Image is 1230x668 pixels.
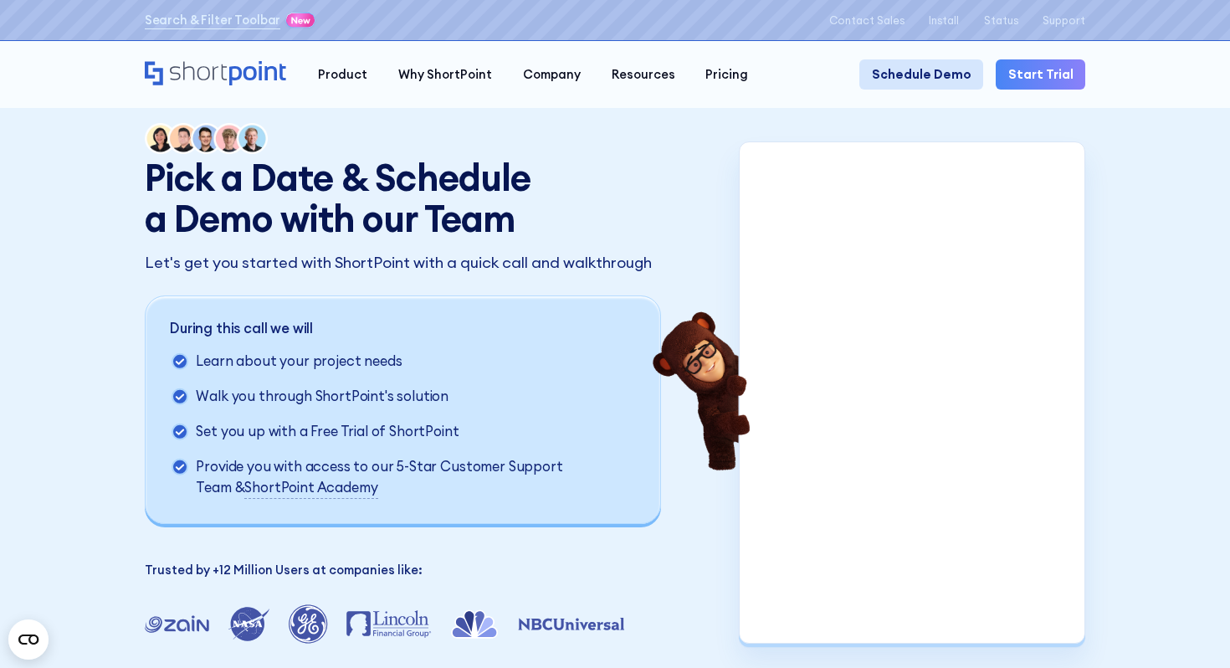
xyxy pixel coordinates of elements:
[145,11,281,29] a: Search & Filter Toolbar
[690,59,764,90] a: Pricing
[145,561,665,579] p: Trusted by +12 Million Users at companies like:
[383,59,508,90] a: Why ShortPoint
[929,14,959,27] a: Install
[1146,588,1230,668] iframe: Chat Widget
[398,65,492,84] div: Why ShortPoint
[145,61,288,88] a: Home
[244,477,377,499] a: ShortPoint Academy
[705,65,748,84] div: Pricing
[829,14,905,27] a: Contact Sales
[523,65,581,84] div: Company
[318,65,367,84] div: Product
[612,65,675,84] div: Resources
[984,14,1018,27] a: Status
[170,318,587,339] p: During this call we will
[1043,14,1085,27] a: Support
[507,59,596,90] a: Company
[596,59,690,90] a: Resources
[996,59,1085,90] a: Start Trial
[859,59,983,90] a: Schedule Demo
[196,456,586,499] p: Provide you with access to our 5-Star Customer Support Team &
[145,251,665,275] p: Let's get you started with ShortPoint with a quick call and walkthrough
[196,386,448,409] p: Walk you through ShortPoint's solution
[196,351,402,373] p: Learn about your project needs
[8,619,49,660] button: Open CMP widget
[145,157,551,239] h1: Pick a Date & Schedule a Demo with our Team
[740,142,1085,643] iframe: Select a Date & Time - Calendly
[196,421,459,444] p: Set you up with a Free Trial of ShortPoint
[303,59,383,90] a: Product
